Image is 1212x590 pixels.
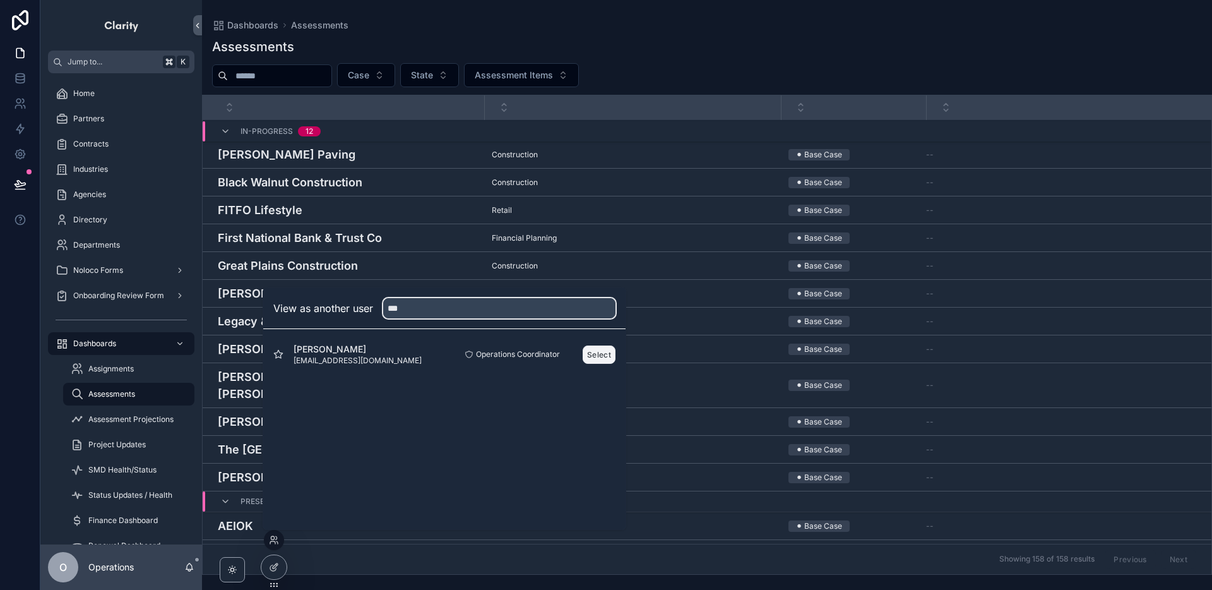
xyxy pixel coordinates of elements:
[926,316,934,327] span: --
[400,63,459,87] button: Select Button
[796,416,842,428] div: ⚫ Base Case
[63,459,194,481] a: SMD Health/Status
[926,473,1196,483] a: --
[63,383,194,406] a: Assessments
[926,233,934,243] span: --
[788,521,918,532] a: ⚫ Base Case
[492,261,538,271] span: Construction
[926,380,934,390] span: --
[926,344,1196,354] a: --
[926,150,1196,160] a: --
[48,284,194,307] a: Onboarding Review Form
[218,174,477,191] a: Black Walnut Construction
[48,259,194,282] a: Noloco Forms
[492,205,773,215] a: Retail
[88,414,174,424] span: Assessment Projections
[63,408,194,431] a: Assessment Projections
[63,484,194,507] a: Status Updates / Health
[218,340,477,358] a: [PERSON_NAME] & Associates Inc
[218,469,477,486] h4: [PERSON_NAME]
[492,380,773,390] a: Construction
[411,69,433,81] span: State
[218,313,477,330] a: Legacy & Succession
[273,301,373,316] h2: View as another user
[88,440,146,450] span: Project Updates
[926,380,1196,390] a: --
[583,346,615,364] button: Select
[492,205,512,215] span: Retail
[926,178,934,188] span: --
[218,413,477,430] a: [PERSON_NAME] & [PERSON_NAME]
[241,126,293,136] span: In-Progress
[492,178,538,188] span: Construction
[492,417,773,427] a: Retail
[492,473,773,483] a: Religious Organization
[788,288,918,299] a: ⚫ Base Case
[796,521,842,532] div: ⚫ Base Case
[788,344,918,355] a: ⚫ Base Case
[48,183,194,206] a: Agencies
[796,380,842,391] div: ⚫ Base Case
[492,150,773,160] a: Construction
[926,445,1196,455] a: --
[218,441,477,458] h4: The [GEOGRAPHIC_DATA]
[999,555,1095,565] span: Showing 158 of 158 results
[926,344,934,354] span: --
[212,38,294,56] h1: Assessments
[48,51,194,73] button: Jump to...K
[492,150,538,160] span: Construction
[926,205,934,215] span: --
[218,229,477,246] a: First National Bank & Trust Co
[59,560,67,575] span: O
[796,472,842,483] div: ⚫ Base Case
[492,178,773,188] a: Construction
[788,177,918,188] a: ⚫ Base Case
[88,465,157,475] span: SMD Health/Status
[241,497,285,507] span: Presented
[73,215,107,225] span: Directory
[926,316,1196,327] a: --
[788,416,918,428] a: ⚫ Base Case
[348,69,369,81] span: Case
[88,364,134,374] span: Assignments
[48,208,194,231] a: Directory
[212,19,278,32] a: Dashboards
[218,368,477,402] h4: [PERSON_NAME] & [PERSON_NAME] Construction
[218,146,477,163] a: [PERSON_NAME] Paving
[788,149,918,160] a: ⚫ Base Case
[73,88,95,99] span: Home
[88,561,134,574] p: Operations
[926,205,1196,215] a: --
[294,343,422,356] span: [PERSON_NAME]
[291,19,348,32] a: Assessments
[63,358,194,380] a: Assignments
[227,19,278,32] span: Dashboards
[218,257,477,274] a: Great Plains Construction
[492,233,773,243] a: Financial Planning
[492,289,773,299] a: Construction
[788,444,918,455] a: ⚫ Base Case
[926,150,934,160] span: --
[48,158,194,181] a: Industries
[475,69,553,81] span: Assessment Items
[218,202,477,219] a: FITFO Lifestyle
[926,417,1196,427] a: --
[63,433,194,456] a: Project Updates
[63,509,194,532] a: Finance Dashboard
[218,285,477,302] h4: [PERSON_NAME] Homes
[294,356,422,366] span: [EMAIL_ADDRESS][DOMAIN_NAME]
[178,57,188,67] span: K
[926,473,934,483] span: --
[218,517,477,534] h4: AEIOK
[796,205,842,216] div: ⚫ Base Case
[492,316,773,327] a: Financial Planning
[926,521,934,531] span: --
[68,57,158,67] span: Jump to...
